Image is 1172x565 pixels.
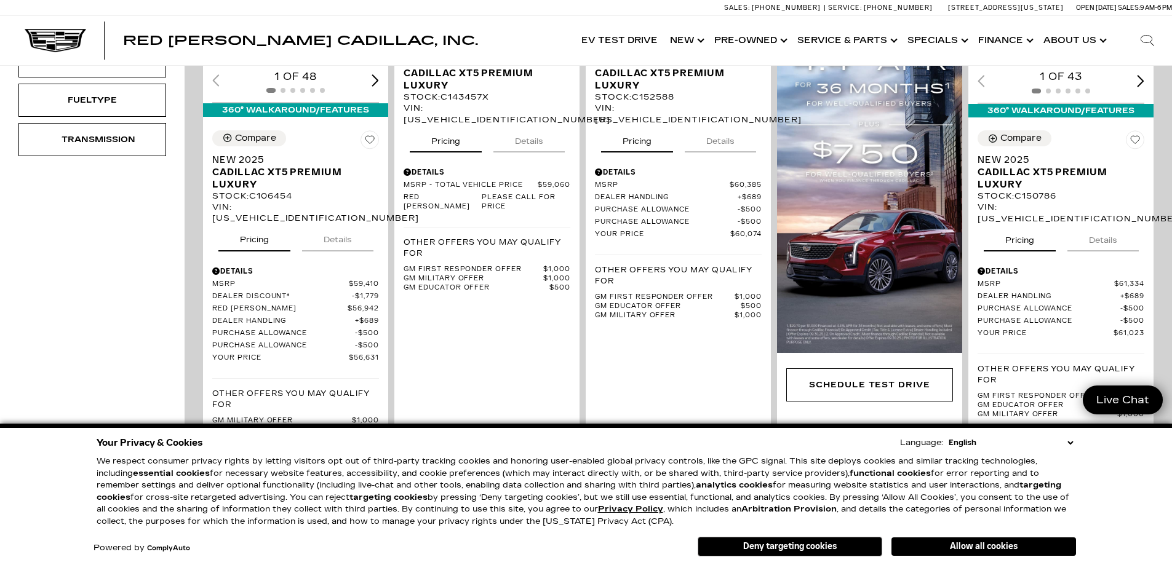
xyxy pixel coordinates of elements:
[968,104,1154,117] div: 360° WalkAround/Features
[404,274,543,283] span: GM Military Offer
[1120,304,1144,314] span: $500
[212,191,379,202] div: Stock : C106454
[595,230,762,239] a: Your Price $60,074
[372,74,379,86] div: Next slide
[595,311,762,320] a: GM Military Offer $1,000
[212,304,379,314] a: Red [PERSON_NAME] $56,942
[212,292,379,301] a: Dealer Discount* $1,779
[724,4,750,12] span: Sales:
[302,224,373,251] button: details tab
[595,293,762,302] a: GM First Responder Offer $1,000
[595,181,730,190] span: MSRP
[212,304,348,314] span: Red [PERSON_NAME]
[978,410,1144,419] a: GM Military Offer $1,000
[25,29,86,52] img: Cadillac Dark Logo with Cadillac White Text
[595,103,762,125] div: VIN: [US_VEHICLE_IDENTIFICATION_NUMBER]
[212,130,286,146] button: Compare Vehicle
[972,16,1037,65] a: Finance
[212,266,379,277] div: Pricing Details - New 2025 Cadillac XT5 Premium Luxury
[948,4,1064,12] a: [STREET_ADDRESS][US_STATE]
[978,329,1114,338] span: Your Price
[575,16,664,65] a: EV Test Drive
[696,480,773,490] strong: analytics cookies
[361,130,379,154] button: Save Vehicle
[730,230,762,239] span: $60,074
[212,292,352,301] span: Dealer Discount*
[708,16,791,65] a: Pre-Owned
[212,388,379,410] p: Other Offers You May Qualify For
[828,4,862,12] span: Service:
[864,4,933,12] span: [PHONE_NUMBER]
[978,401,1144,410] a: GM Educator Offer $500
[404,193,570,211] a: Red [PERSON_NAME] Please call for price
[735,311,762,320] span: $1,000
[595,193,762,202] a: Dealer Handling $689
[212,317,355,326] span: Dealer Handling
[212,70,379,84] div: 1 of 48
[978,317,1120,326] span: Purchase Allowance
[212,154,379,191] a: New 2025Cadillac XT5 Premium Luxury
[698,537,882,556] button: Deny targeting cookies
[212,416,352,425] span: GM Military Offer
[978,329,1144,338] a: Your Price $61,023
[352,416,379,425] span: $1,000
[724,4,824,11] a: Sales: [PHONE_NUMBER]
[1140,4,1172,12] span: 9 AM-6 PM
[404,55,570,92] a: New 2025Cadillac XT5 Premium Luxury
[410,125,482,152] button: pricing tab
[791,16,901,65] a: Service & Parts
[1126,130,1144,154] button: Save Vehicle
[685,125,756,152] button: details tab
[598,504,663,514] a: Privacy Policy
[984,224,1056,251] button: pricing tab
[482,193,570,211] span: Please call for price
[355,317,379,326] span: $689
[549,283,570,293] span: $500
[62,133,123,146] div: Transmission
[404,103,570,125] div: VIN: [US_VEHICLE_IDENTIFICATION_NUMBER]
[404,265,570,274] a: GM First Responder Offer $1,000
[212,416,379,425] a: GM Military Offer $1,000
[212,354,379,363] a: Your Price $56,631
[1083,385,1163,414] a: Live Chat
[212,354,349,363] span: Your Price
[978,130,1051,146] button: Compare Vehicle
[147,545,190,552] a: ComplyAuto
[595,167,762,178] div: Pricing Details - New 2025 Cadillac XT5 Premium Luxury
[352,292,379,301] span: $1,779
[978,191,1144,202] div: Stock : C150786
[978,392,1144,401] a: GM First Responder Offer $1,000
[404,237,570,259] p: Other Offers You May Qualify For
[212,329,355,338] span: Purchase Allowance
[595,55,762,92] a: New 2025Cadillac XT5 Premium Luxury
[595,302,741,311] span: GM Educator Offer
[978,401,1123,410] span: GM Educator Offer
[235,133,276,144] div: Compare
[978,304,1144,314] a: Purchase Allowance $500
[62,93,123,107] div: Fueltype
[18,123,166,156] div: TransmissionTransmission
[404,283,570,293] a: GM Educator Offer $500
[978,317,1144,326] a: Purchase Allowance $500
[595,293,735,302] span: GM First Responder Offer
[404,193,482,211] span: Red [PERSON_NAME]
[133,468,210,478] strong: essential cookies
[1000,133,1042,144] div: Compare
[735,293,762,302] span: $1,000
[824,4,936,11] a: Service: [PHONE_NUMBER]
[349,280,379,289] span: $59,410
[94,544,190,552] div: Powered by
[212,154,370,166] span: New 2025
[978,304,1120,314] span: Purchase Allowance
[978,70,1144,84] div: 1 of 43
[212,280,349,289] span: MSRP
[18,84,166,117] div: FueltypeFueltype
[212,341,379,350] a: Purchase Allowance $500
[1118,4,1140,12] span: Sales:
[123,33,478,48] span: Red [PERSON_NAME] Cadillac, Inc.
[786,368,953,401] div: Schedule Test Drive
[123,34,478,47] a: Red [PERSON_NAME] Cadillac, Inc.
[538,181,570,190] span: $59,060
[595,205,762,215] a: Purchase Allowance $500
